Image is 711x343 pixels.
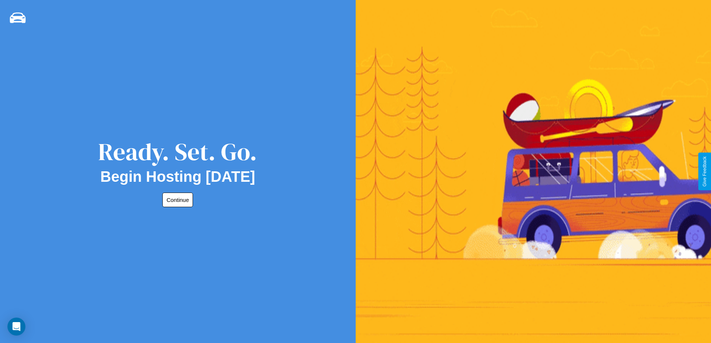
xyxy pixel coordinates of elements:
[98,135,257,168] div: Ready. Set. Go.
[702,156,707,187] div: Give Feedback
[162,193,193,207] button: Continue
[100,168,255,185] h2: Begin Hosting [DATE]
[7,318,25,336] div: Open Intercom Messenger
